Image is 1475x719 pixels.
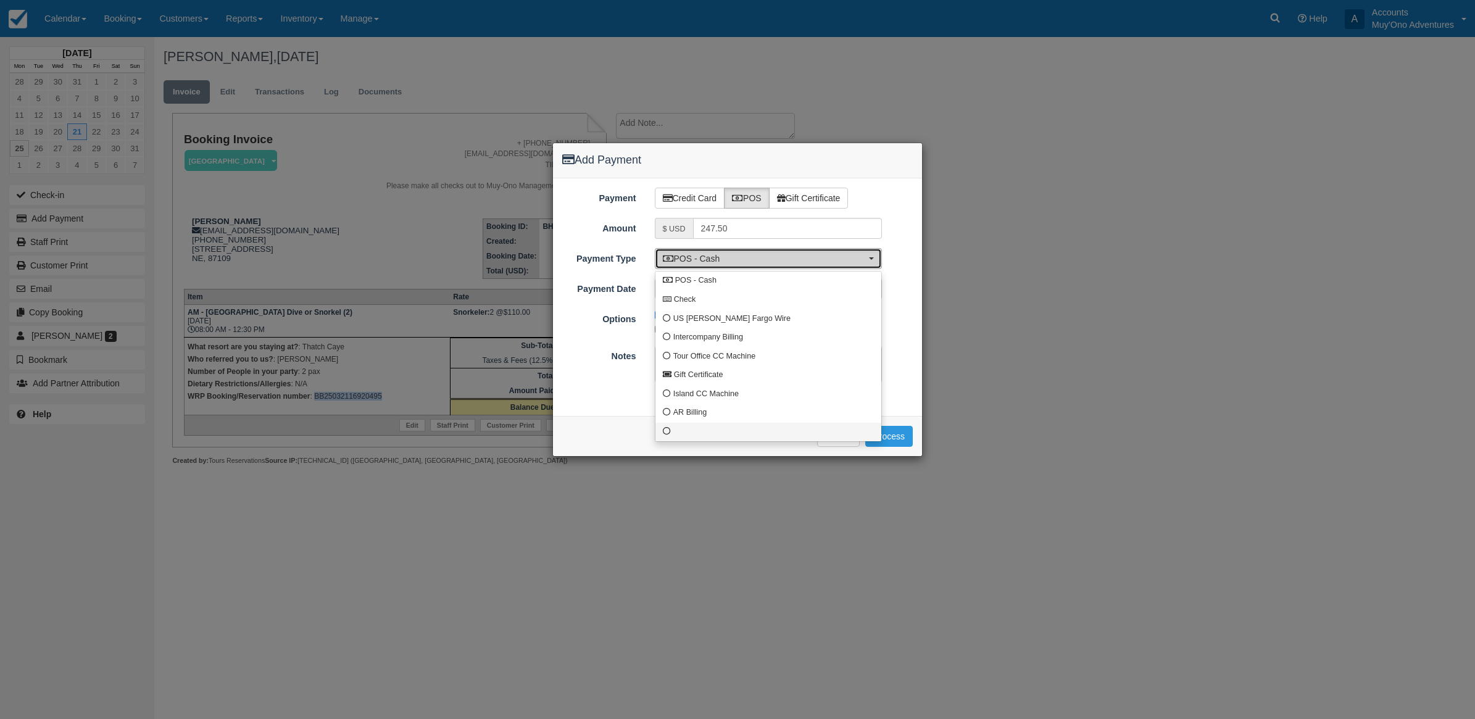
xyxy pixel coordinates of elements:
span: Check [674,294,696,305]
span: POS - Cash [663,252,866,265]
span: US [PERSON_NAME] Fargo Wire [673,314,791,325]
h4: Add Payment [562,152,913,168]
label: Notes [553,346,646,363]
span: Island CC Machine [673,389,739,400]
button: Process [865,426,913,447]
span: Tour Office CC Machine [673,351,755,362]
span: AR Billing [673,407,707,418]
span: POS - Cash [675,275,717,286]
label: Credit Card [655,188,725,209]
label: Payment Type [553,248,646,265]
label: Amount [553,218,646,235]
label: Gift Certificate [769,188,849,209]
span: Gift Certificate [674,370,723,381]
label: Payment Date [553,278,646,296]
span: Intercompany Billing [673,332,743,343]
label: Options [553,309,646,326]
label: POS [724,188,770,209]
button: POS - Cash [655,248,883,269]
small: $ USD [663,225,686,233]
input: Valid amount required. [693,218,883,239]
label: Payment [553,188,646,205]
